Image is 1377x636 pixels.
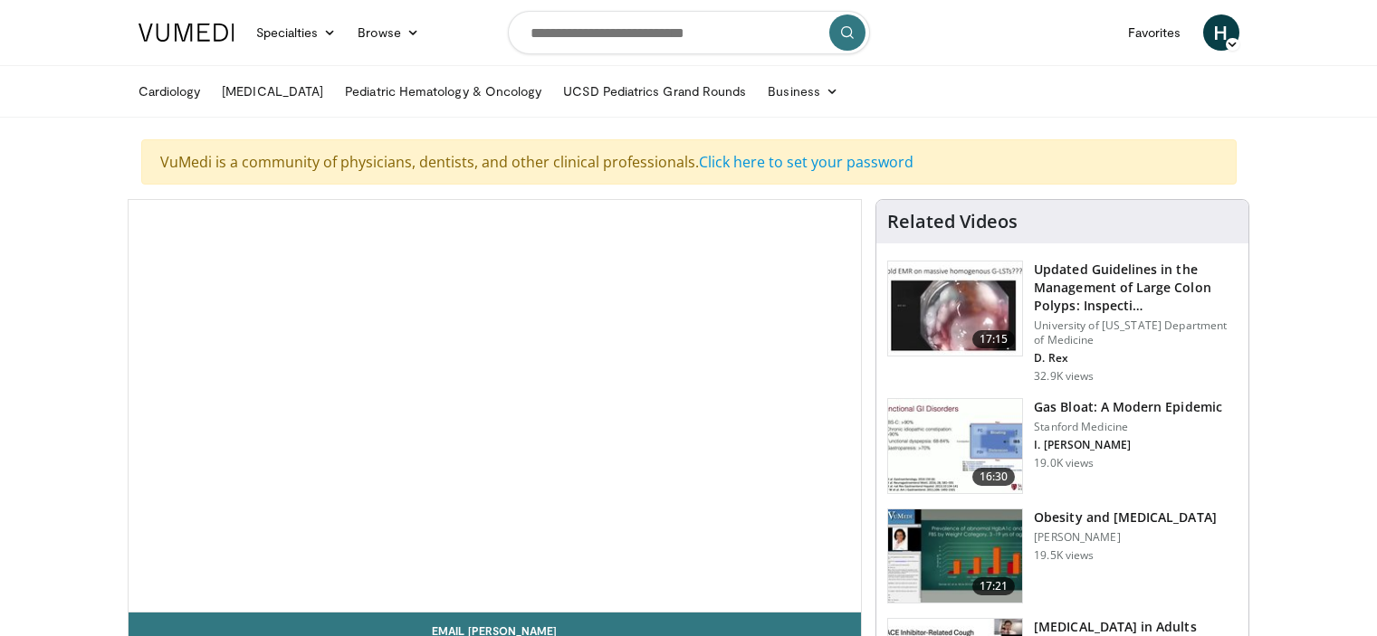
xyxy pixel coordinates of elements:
p: I. [PERSON_NAME] [1034,438,1222,452]
p: 32.9K views [1034,369,1094,384]
h3: [MEDICAL_DATA] in Adults [1034,618,1196,636]
a: [MEDICAL_DATA] [211,73,334,109]
img: 0df8ca06-75ef-4873-806f-abcb553c84b6.150x105_q85_crop-smart_upscale.jpg [888,509,1022,603]
a: Pediatric Hematology & Oncology [334,73,552,109]
h3: Gas Bloat: A Modern Epidemic [1034,398,1222,416]
a: UCSD Pediatrics Grand Rounds [552,73,757,109]
a: Cardiology [128,73,212,109]
img: VuMedi Logo [139,24,234,42]
img: dfcfcb0d-b871-4e1a-9f0c-9f64970f7dd8.150x105_q85_crop-smart_upscale.jpg [888,261,1022,356]
a: Specialties [245,14,348,51]
p: D. Rex [1034,351,1238,365]
span: 17:15 [972,330,1016,348]
div: VuMedi is a community of physicians, dentists, and other clinical professionals. [141,139,1237,185]
p: 19.0K views [1034,456,1094,470]
a: 17:21 Obesity and [MEDICAL_DATA] [PERSON_NAME] 19.5K views [887,508,1238,604]
h4: Related Videos [887,211,1018,233]
h3: Updated Guidelines in the Management of Large Colon Polyps: Inspecti… [1034,261,1238,315]
img: 480ec31d-e3c1-475b-8289-0a0659db689a.150x105_q85_crop-smart_upscale.jpg [888,399,1022,493]
a: 16:30 Gas Bloat: A Modern Epidemic Stanford Medicine I. [PERSON_NAME] 19.0K views [887,398,1238,494]
p: 19.5K views [1034,548,1094,563]
p: University of [US_STATE] Department of Medicine [1034,318,1238,347]
p: [PERSON_NAME] [1034,530,1217,545]
a: 17:15 Updated Guidelines in the Management of Large Colon Polyps: Inspecti… University of [US_STA... [887,261,1238,384]
a: Browse [347,14,430,51]
a: Click here to set your password [699,152,913,172]
input: Search topics, interventions [508,11,870,54]
p: Stanford Medicine [1034,420,1222,434]
a: Favorites [1117,14,1192,51]
a: H [1203,14,1239,51]
span: 16:30 [972,468,1016,486]
a: Business [757,73,849,109]
video-js: Video Player [129,200,862,612]
span: 17:21 [972,577,1016,595]
h3: Obesity and [MEDICAL_DATA] [1034,508,1217,527]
